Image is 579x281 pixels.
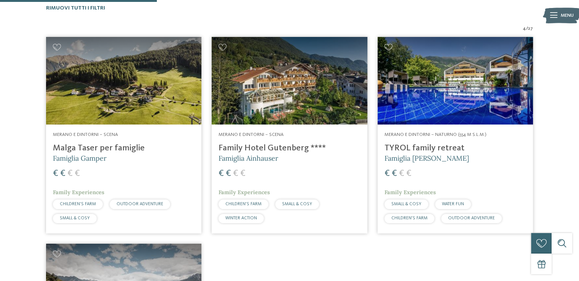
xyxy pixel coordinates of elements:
[219,132,284,137] span: Merano e dintorni – Scena
[60,202,96,206] span: CHILDREN’S FARM
[225,202,262,206] span: CHILDREN’S FARM
[219,189,270,196] span: Family Experiences
[53,189,104,196] span: Family Experiences
[212,37,367,233] a: Cercate un hotel per famiglie? Qui troverete solo i migliori! Merano e dintorni – Scena Family Ho...
[378,37,533,233] a: Cercate un hotel per famiglie? Qui troverete solo i migliori! Merano e dintorni – Naturno (554 m ...
[116,202,163,206] span: OUTDOOR ADVENTURE
[442,202,464,206] span: WATER FUN
[212,37,367,125] img: Family Hotel Gutenberg ****
[528,25,533,32] span: 27
[391,202,421,206] span: SMALL & COSY
[392,169,397,178] span: €
[53,132,118,137] span: Merano e dintorni – Scena
[384,169,390,178] span: €
[60,169,65,178] span: €
[53,154,107,163] span: Famiglia Gamper
[46,37,201,233] a: Cercate un hotel per famiglie? Qui troverete solo i migliori! Merano e dintorni – Scena Malga Tas...
[240,169,246,178] span: €
[225,216,257,220] span: WINTER ACTION
[384,132,486,137] span: Merano e dintorni – Naturno (554 m s.l.m.)
[391,216,427,220] span: CHILDREN’S FARM
[448,216,495,220] span: OUTDOOR ADVENTURE
[67,169,73,178] span: €
[378,37,533,125] img: Familien Wellness Residence Tyrol ****
[53,169,58,178] span: €
[75,169,80,178] span: €
[53,143,195,153] h4: Malga Taser per famiglie
[219,169,224,178] span: €
[384,189,436,196] span: Family Experiences
[384,154,469,163] span: Famiglia [PERSON_NAME]
[219,154,278,163] span: Famiglia Ainhauser
[219,143,360,153] h4: Family Hotel Gutenberg ****
[526,25,528,32] span: /
[46,5,105,11] span: Rimuovi tutti i filtri
[46,37,201,125] img: Cercate un hotel per famiglie? Qui troverete solo i migliori!
[523,25,526,32] span: 4
[226,169,231,178] span: €
[60,216,90,220] span: SMALL & COSY
[384,143,526,153] h4: TYROL family retreat
[282,202,312,206] span: SMALL & COSY
[399,169,404,178] span: €
[406,169,412,178] span: €
[233,169,238,178] span: €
